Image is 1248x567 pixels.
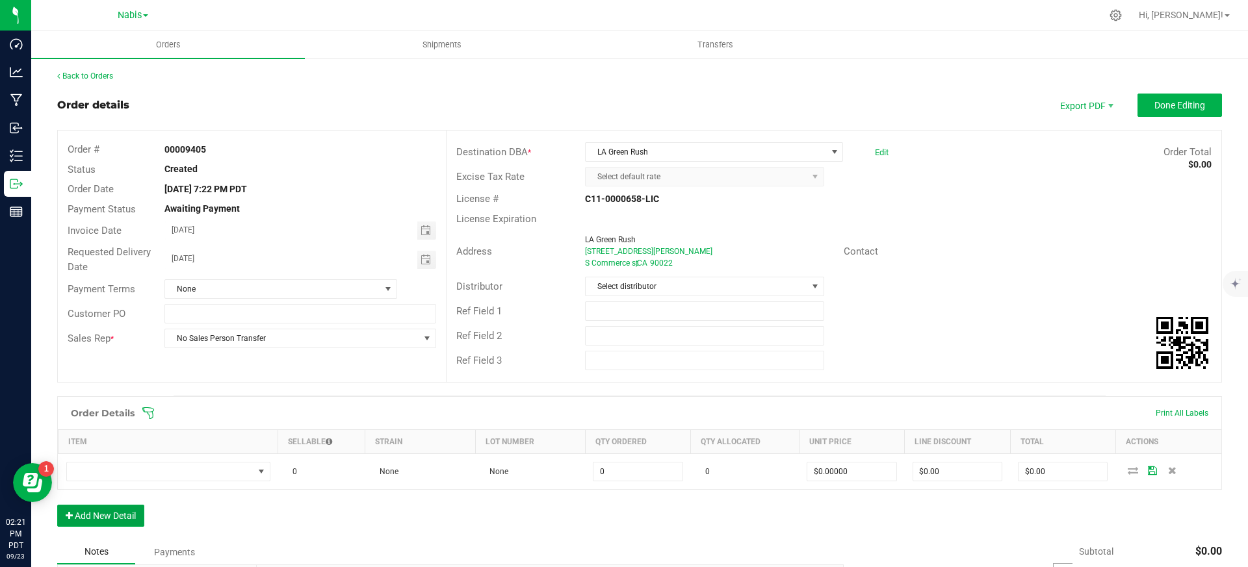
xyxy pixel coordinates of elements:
[164,203,240,214] strong: Awaiting Payment
[807,462,896,481] input: 0
[1079,546,1113,557] span: Subtotal
[13,463,52,502] iframe: Resource center
[57,540,135,564] div: Notes
[66,462,270,481] span: NO DATA FOUND
[875,147,889,157] a: Edit
[1137,94,1222,117] button: Done Editing
[1143,466,1162,474] span: Save Order Detail
[456,355,502,366] span: Ref Field 3
[593,462,682,481] input: 0
[405,39,479,51] span: Shipments
[913,462,1002,481] input: 0
[68,183,114,195] span: Order Date
[10,149,23,162] inline-svg: Inventory
[799,430,904,454] th: Unit Price
[165,280,380,298] span: None
[585,194,659,204] strong: C11-0000658-LIC
[1195,545,1222,557] span: $0.00
[1010,430,1115,454] th: Total
[164,164,198,174] strong: Created
[68,164,96,175] span: Status
[1046,94,1124,117] li: Export PDF
[10,66,23,79] inline-svg: Analytics
[57,505,144,527] button: Add New Detail
[164,144,206,155] strong: 00009405
[365,430,475,454] th: Strain
[1162,466,1182,474] span: Delete Order Detail
[637,258,647,268] span: CA
[68,283,135,295] span: Payment Terms
[1156,317,1208,369] img: Scan me!
[57,71,113,81] a: Back to Orders
[417,251,436,269] span: Toggle calendar
[10,205,23,218] inline-svg: Reports
[475,430,585,454] th: Lot Number
[165,329,419,347] span: No Sales Person Transfer
[1019,462,1107,481] input: 0
[164,184,247,194] strong: [DATE] 7:22 PM PDT
[1139,10,1223,20] span: Hi, [PERSON_NAME]!
[68,225,122,236] span: Invoice Date
[6,516,25,551] p: 02:21 PM PDT
[58,430,278,454] th: Item
[456,281,502,292] span: Distributor
[373,467,398,476] span: None
[578,31,852,58] a: Transfers
[699,467,710,476] span: 0
[456,213,536,225] span: License Expiration
[1156,317,1208,369] qrcode: 00009405
[844,246,878,257] span: Contact
[68,144,99,155] span: Order #
[118,10,142,21] span: Nabis
[456,246,492,257] span: Address
[1188,159,1212,170] strong: $0.00
[650,258,673,268] span: 90022
[278,430,365,454] th: Sellable
[10,38,23,51] inline-svg: Dashboard
[456,330,502,342] span: Ref Field 2
[57,97,129,113] div: Order details
[138,39,198,51] span: Orders
[10,94,23,107] inline-svg: Manufacturing
[586,277,807,296] span: Select distributor
[417,221,436,240] span: Toggle calendar
[6,551,25,561] p: 09/23
[456,193,499,205] span: License #
[1154,100,1205,110] span: Done Editing
[1115,430,1221,454] th: Actions
[135,540,213,564] div: Payments
[636,258,637,268] span: ,
[586,143,826,161] span: LA Green Rush
[68,308,125,320] span: Customer PO
[71,408,135,418] h1: Order Details
[483,467,508,476] span: None
[691,430,799,454] th: Qty Allocated
[456,146,528,158] span: Destination DBA
[10,177,23,190] inline-svg: Outbound
[68,333,110,344] span: Sales Rep
[10,121,23,134] inline-svg: Inbound
[680,39,751,51] span: Transfers
[68,246,151,273] span: Requested Delivery Date
[585,430,690,454] th: Qty Ordered
[31,31,305,58] a: Orders
[305,31,578,58] a: Shipments
[1108,9,1124,21] div: Manage settings
[456,305,502,317] span: Ref Field 1
[38,461,54,477] iframe: Resource center unread badge
[68,203,136,215] span: Payment Status
[286,467,297,476] span: 0
[585,258,638,268] span: S Commerce st
[905,430,1010,454] th: Line Discount
[585,235,636,244] span: LA Green Rush
[585,247,712,256] span: [STREET_ADDRESS][PERSON_NAME]
[456,171,525,183] span: Excise Tax Rate
[1163,146,1212,158] span: Order Total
